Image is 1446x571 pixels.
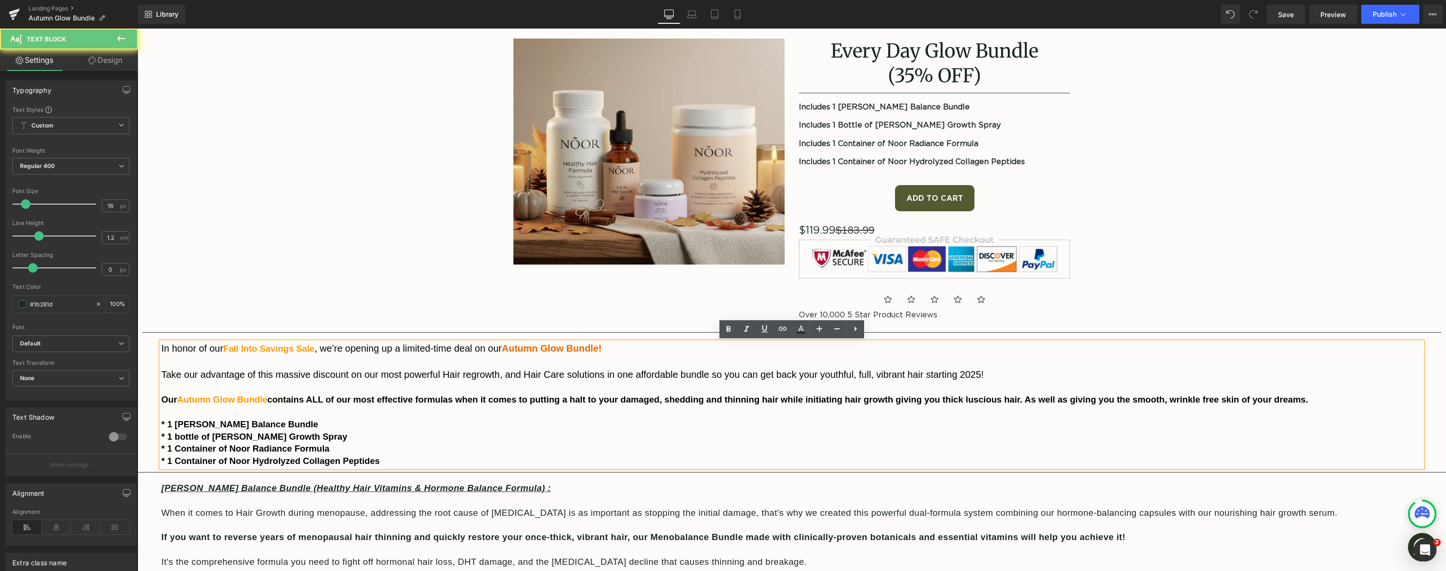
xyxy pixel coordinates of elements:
a: Tablet [703,5,726,24]
p: Over 10,000 5 Star Product Reviews [661,282,933,291]
strong: Includes 1 Bottle of [PERSON_NAME] Growth Spray [661,93,863,100]
span: 2 [1433,539,1441,546]
span: * 1 bottle of [PERSON_NAME] Growth Spray [24,403,210,413]
span: contains ALL of our most effective formulas when it comes to putting a halt to your damaged, shed... [130,366,1171,376]
span: In honor of our , we’re opening up a limited-time deal on our [24,315,364,325]
a: New Library [138,5,185,24]
button: More [1423,5,1442,24]
span: Autumn Glow Bundle [39,366,130,376]
div: Font Weight [12,148,129,154]
div: Enable [12,433,99,443]
span: * 1 [PERSON_NAME] Balance Bundle [24,391,181,401]
input: Color [30,299,91,309]
h1: (35% OFF) [661,35,933,59]
button: Undo [1221,5,1240,24]
div: Messenger Dummy Widget [1270,504,1299,533]
span: px [120,203,128,209]
span: Autumn Glow Bundle! [364,315,464,325]
span: * 1 Container of Noor Radiance Formula [24,415,192,425]
div: Text Shadow [12,408,54,421]
span: Take our advantage of this massive discount on our most powerful Hair regrowth, and Hair Care sol... [24,341,846,351]
button: More settings [6,453,136,476]
button: Publish [1361,5,1419,24]
span: When it comes to Hair Growth during menopause, addressing the root cause of [MEDICAL_DATA] is as ... [24,479,1200,489]
div: Line Height [12,220,129,226]
div: Letter Spacing [12,252,129,258]
strong: Includes 1 [PERSON_NAME] Balance Bundle [661,75,832,82]
div: Alignment [12,509,129,515]
a: Design [71,49,140,71]
span: Fall Into Savings Sale [86,315,177,325]
a: Mobile [726,5,749,24]
b: None [20,374,35,382]
strong: Includes 1 Container of Noor Radiance Formula [661,111,841,119]
div: % [106,296,129,313]
a: Preview [1309,5,1357,24]
span: Library [156,10,178,19]
span: em [120,235,128,241]
u: [PERSON_NAME] Balance Bundle (Healthy Hair Vitamins & Hormone Balance Formula) : [24,454,413,464]
span: It's the comprehensive formula you need to fight off hormonal hair loss, DHT damage, and the [MED... [24,528,669,538]
div: Text Color [12,284,129,290]
strong: If you want to reverse years of menopausal hair thinning and quickly restore your once-thick, vib... [24,503,988,513]
span: px [120,266,128,273]
div: Alignment [12,484,45,497]
a: Landing Pages [29,5,138,12]
div: Text Styles [12,106,129,113]
b: Custom [31,122,53,130]
div: Text Transform [12,360,129,366]
div: Extra class name [12,553,67,567]
div: Font Size [12,188,129,195]
div: Font [12,324,129,331]
a: Desktop [658,5,680,24]
a: Laptop [680,5,703,24]
button: Add To Cart [757,157,837,183]
span: Publish [1373,10,1397,18]
span: Save [1278,10,1294,20]
b: Regular 400 [20,162,55,169]
span: Text Block [27,35,66,43]
iframe: Intercom live chat [1414,539,1436,561]
span: Preview [1320,10,1346,20]
strong: Includes 1 Container of Noor Hydrolyzed Collagen Peptides [661,129,887,137]
button: Redo [1244,5,1263,24]
span: Our [24,366,39,376]
span: * 1 Container of Noor Hydrolyzed Collagen Peptides [24,427,242,437]
span: Autumn Glow Bundle [29,14,95,22]
i: Default [20,340,40,348]
div: Typography [12,81,51,94]
p: More settings [50,461,89,469]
